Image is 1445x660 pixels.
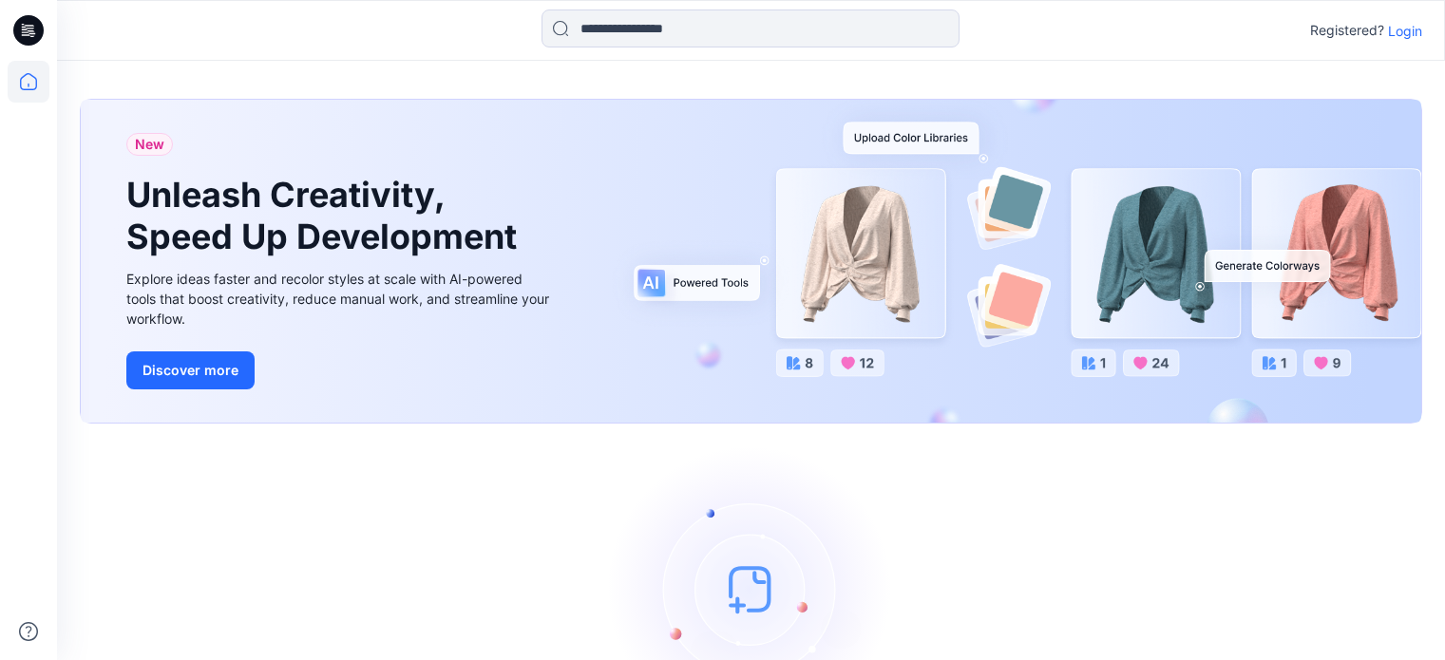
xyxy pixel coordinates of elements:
a: Discover more [126,351,554,389]
span: New [135,133,164,156]
div: Explore ideas faster and recolor styles at scale with AI-powered tools that boost creativity, red... [126,269,554,329]
button: Discover more [126,351,255,389]
p: Registered? [1310,19,1384,42]
h1: Unleash Creativity, Speed Up Development [126,175,525,256]
p: Login [1388,21,1422,41]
